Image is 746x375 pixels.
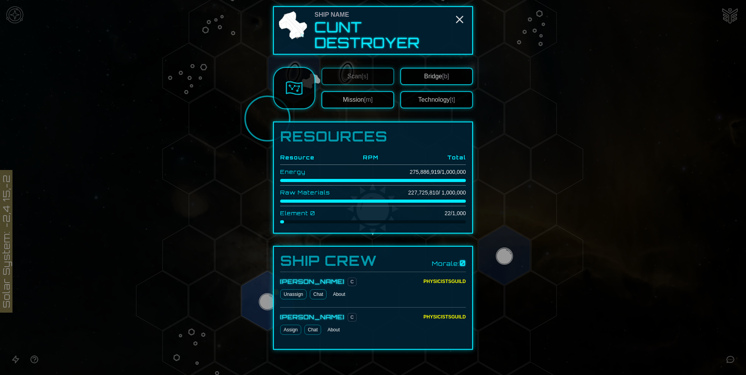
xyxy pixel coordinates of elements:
[400,91,473,108] button: Technology[t]
[347,73,368,80] span: Scan
[321,91,394,108] button: Mission[m]
[442,73,449,80] span: [b]
[324,325,343,335] button: About
[280,150,350,165] th: Resource
[310,289,327,299] a: Chat
[378,165,466,179] td: 275,886,919 / 1,000,000
[286,80,303,97] img: Sector
[432,258,466,269] div: Morale:
[350,150,378,165] th: RPM
[348,313,357,322] span: C
[280,325,301,335] button: Assign
[364,96,373,103] span: [m]
[423,314,466,320] div: Physicists Guild
[423,278,466,285] div: Physicists Guild
[378,206,466,221] td: 22 / 1,000
[378,186,466,200] td: 227,725,810 / 1,000,000
[280,165,350,179] td: Energy
[304,325,321,335] a: Chat
[280,289,307,299] button: Unassign
[400,68,473,85] button: Bridge[b]
[280,277,345,286] div: [PERSON_NAME]
[321,68,394,85] button: Scan[s]
[280,206,350,221] td: Element 0
[348,278,357,286] span: C
[280,186,350,200] td: Raw Materials
[453,13,466,26] button: Close
[378,150,466,165] th: Total
[362,73,368,80] span: [s]
[314,19,469,51] h2: Cunt Destroyer
[277,10,308,41] img: Ship Icon
[280,253,377,269] h3: Ship Crew
[330,289,348,299] button: About
[460,259,466,267] span: 0
[280,312,345,322] div: [PERSON_NAME]
[280,129,466,144] h1: Resources
[450,96,455,103] span: [t]
[314,10,469,19] div: Ship Name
